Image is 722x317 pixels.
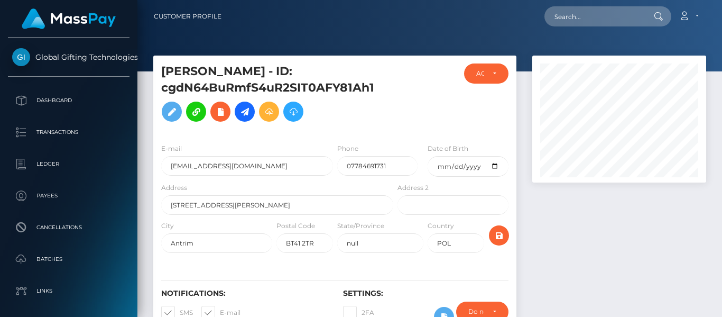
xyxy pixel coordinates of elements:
a: Ledger [8,151,129,177]
p: Dashboard [12,93,125,108]
h6: Settings: [343,289,509,298]
p: Cancellations [12,220,125,236]
p: Links [12,283,125,299]
input: Search... [544,6,644,26]
label: Address [161,183,187,193]
button: ACTIVE [464,64,509,84]
label: State/Province [337,221,384,231]
p: Ledger [12,156,125,172]
label: Phone [337,144,358,153]
a: Payees [8,183,129,209]
a: Initiate Payout [235,102,255,122]
p: Batches [12,251,125,267]
a: Batches [8,246,129,273]
label: Country [428,221,454,231]
a: Links [8,278,129,304]
p: Transactions [12,124,125,140]
a: Dashboard [8,87,129,114]
div: ACTIVE [476,69,485,78]
a: Cancellations [8,214,129,241]
label: E-mail [161,144,182,153]
label: Postal Code [276,221,315,231]
a: Transactions [8,119,129,146]
img: Global Gifting Technologies Inc [12,48,30,66]
p: Payees [12,188,125,204]
img: MassPay Logo [22,8,116,29]
a: Customer Profile [154,5,221,28]
label: Date of Birth [428,144,468,153]
label: City [161,221,174,231]
span: Global Gifting Technologies Inc [8,52,129,62]
label: Address 2 [397,183,429,193]
h6: Notifications: [161,289,327,298]
h5: [PERSON_NAME] - ID: cgdN64BuRmfS4uR2SIT0AFY81Ah1 [161,64,387,127]
div: Do not require [468,307,484,316]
